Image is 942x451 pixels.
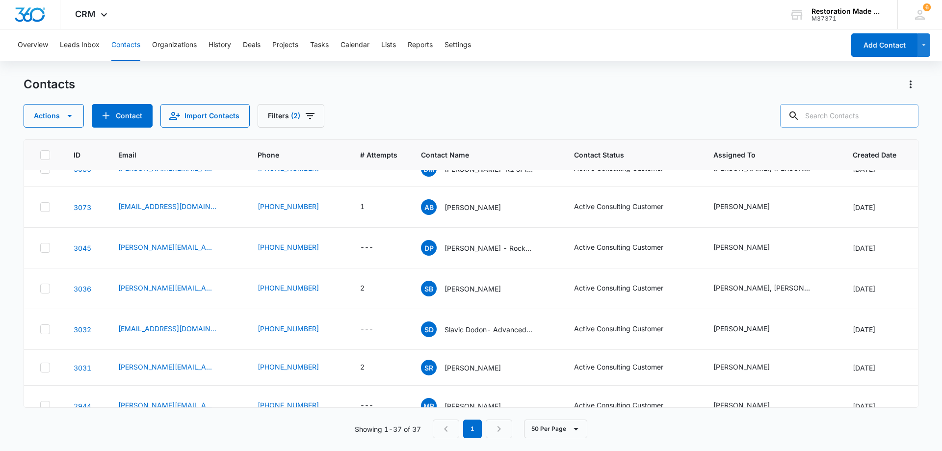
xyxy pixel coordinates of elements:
[360,283,382,294] div: # Attempts - 2 - Select to Edit Field
[421,360,519,375] div: Contact Name - Shawn Riley - Select to Edit Field
[421,281,437,296] span: SB
[574,283,681,294] div: Contact Status - Active Consulting Customer - Select to Edit Field
[853,284,911,294] div: [DATE]
[851,33,917,57] button: Add Contact
[713,242,787,254] div: Assigned To - Nate Cisney - Select to Edit Field
[258,283,337,294] div: Phone - (801) 755-9850 - Select to Edit Field
[355,424,421,434] p: Showing 1-37 of 37
[421,240,437,256] span: DP
[160,104,250,128] button: Import Contacts
[421,398,519,414] div: Contact Name - Mike Rutherford - Select to Edit Field
[24,77,75,92] h1: Contacts
[118,362,216,372] a: [PERSON_NAME][EMAIL_ADDRESS][DOMAIN_NAME]
[118,362,234,373] div: Email - shawn@operationresto.com - Select to Edit Field
[118,242,216,252] a: [PERSON_NAME][EMAIL_ADDRESS][DOMAIN_NAME]
[74,150,80,160] span: ID
[421,321,437,337] span: SD
[574,242,663,252] div: Active Consulting Customer
[258,104,324,128] button: Filters
[574,201,663,212] div: Active Consulting Customer
[360,150,397,160] span: # Attempts
[713,323,770,334] div: [PERSON_NAME]
[574,283,663,293] div: Active Consulting Customer
[75,9,96,19] span: CRM
[445,202,501,212] p: [PERSON_NAME]
[118,283,234,294] div: Email - shawn@outpostutah.com - Select to Edit Field
[74,325,91,334] a: Navigate to contact details page for Slavic Dodon- Advanced Restoration
[258,283,319,293] a: [PHONE_NUMBER]
[340,29,369,61] button: Calendar
[258,400,337,412] div: Phone - (810) 272-8820 - Select to Edit Field
[853,363,911,373] div: [DATE]
[360,242,391,254] div: # Attempts - - Select to Edit Field
[713,283,829,294] div: Assigned To - Gregg Sargent, Nate Cisney - Select to Edit Field
[118,150,220,160] span: Email
[272,29,298,61] button: Projects
[713,150,815,160] span: Assigned To
[713,400,770,410] div: [PERSON_NAME]
[360,201,382,213] div: # Attempts - 1 - Select to Edit Field
[574,362,681,373] div: Contact Status - Active Consulting Customer - Select to Edit Field
[421,199,437,215] span: AB
[74,165,91,173] a: Navigate to contact details page for Darric Mitchell-R1 of New Jersey
[421,240,550,256] div: Contact Name - David Park - Rocket Restoration - Select to Edit Field
[574,323,681,335] div: Contact Status - Active Consulting Customer - Select to Edit Field
[118,400,234,412] div: Email - michael@apex-restoration.com - Select to Edit Field
[421,281,519,296] div: Contact Name - Shawn Bodily - Select to Edit Field
[360,323,391,335] div: # Attempts - - Select to Edit Field
[574,242,681,254] div: Contact Status - Active Consulting Customer - Select to Edit Field
[258,201,319,212] a: [PHONE_NUMBER]
[713,362,787,373] div: Assigned To - Nate Cisney - Select to Edit Field
[118,323,216,334] a: [EMAIL_ADDRESS][DOMAIN_NAME]
[24,104,84,128] button: Actions
[713,201,787,213] div: Assigned To - Nate Cisney - Select to Edit Field
[258,242,319,252] a: [PHONE_NUMBER]
[713,201,770,212] div: [PERSON_NAME]
[118,242,234,254] div: Email - david@therocketrestoration.com - Select to Edit Field
[74,203,91,212] a: Navigate to contact details page for Anthony Boscarino
[74,364,91,372] a: Navigate to contact details page for Shawn Riley
[258,242,337,254] div: Phone - (714) 397-3586 - Select to Edit Field
[574,323,663,334] div: Active Consulting Customer
[923,3,931,11] span: 6
[258,323,337,335] div: Phone - (224) 401-6808 - Select to Edit Field
[118,283,216,293] a: [PERSON_NAME][EMAIL_ADDRESS][DOMAIN_NAME]
[360,283,365,293] div: 2
[421,199,519,215] div: Contact Name - Anthony Boscarino - Select to Edit Field
[118,201,216,212] a: [EMAIL_ADDRESS][DOMAIN_NAME]
[574,362,663,372] div: Active Consulting Customer
[408,29,433,61] button: Reports
[258,400,319,410] a: [PHONE_NUMBER]
[74,244,91,252] a: Navigate to contact details page for David Park - Rocket Restoration
[360,201,365,212] div: 1
[74,285,91,293] a: Navigate to contact details page for Shawn Bodily
[381,29,396,61] button: Lists
[421,360,437,375] span: SR
[360,362,382,373] div: # Attempts - 2 - Select to Edit Field
[923,3,931,11] div: notifications count
[18,29,48,61] button: Overview
[445,243,533,253] p: [PERSON_NAME] - Rocket Restoration
[853,401,911,411] div: [DATE]
[209,29,231,61] button: History
[524,420,587,438] button: 50 Per Page
[811,7,883,15] div: account name
[310,29,329,61] button: Tasks
[574,400,663,410] div: Active Consulting Customer
[445,29,471,61] button: Settings
[853,324,911,335] div: [DATE]
[433,420,512,438] nav: Pagination
[92,104,153,128] button: Add Contact
[258,362,337,373] div: Phone - (203) 998-0002 - Select to Edit Field
[360,362,365,372] div: 2
[811,15,883,22] div: account id
[903,77,918,92] button: Actions
[713,323,787,335] div: Assigned To - Nate Cisney - Select to Edit Field
[360,400,391,412] div: # Attempts - - Select to Edit Field
[574,150,676,160] span: Contact Status
[258,150,322,160] span: Phone
[421,150,536,160] span: Contact Name
[780,104,918,128] input: Search Contacts
[463,420,482,438] em: 1
[713,242,770,252] div: [PERSON_NAME]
